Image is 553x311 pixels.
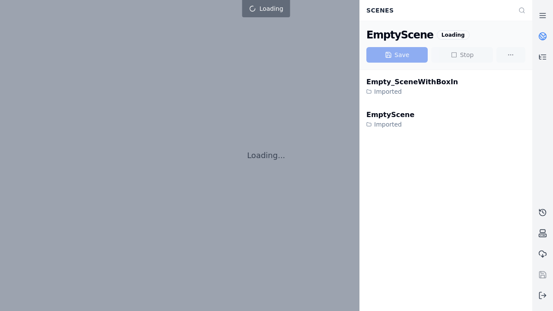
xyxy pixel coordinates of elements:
div: Scenes [361,2,513,19]
div: Imported [366,120,414,129]
div: Loading [437,30,470,40]
span: Loading [259,4,283,13]
p: Loading... [247,149,285,162]
div: EmptyScene [366,110,414,120]
div: EmptyScene [366,28,433,42]
div: Empty_SceneWithBoxIn [366,77,458,87]
div: Imported [366,87,458,96]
